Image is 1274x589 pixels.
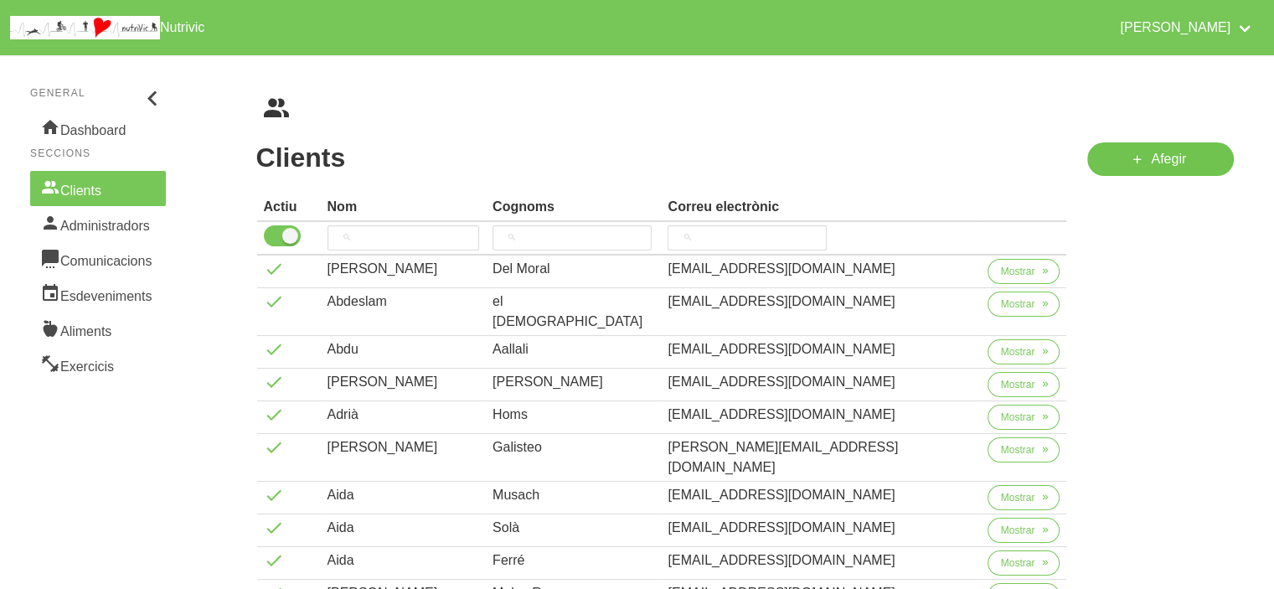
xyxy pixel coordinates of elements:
[668,550,973,571] div: [EMAIL_ADDRESS][DOMAIN_NAME]
[328,405,480,425] div: Adrià
[1110,7,1264,49] a: [PERSON_NAME]
[328,372,480,392] div: [PERSON_NAME]
[30,312,166,347] a: Aliments
[988,550,1060,582] a: Mostrar
[493,437,654,457] div: Galisteo
[988,405,1060,437] a: Mostrar
[988,485,1060,510] button: Mostrar
[988,405,1060,430] button: Mostrar
[1151,149,1186,169] span: Afegir
[668,372,973,392] div: [EMAIL_ADDRESS][DOMAIN_NAME]
[30,111,166,146] a: Dashboard
[30,276,166,312] a: Esdeveniments
[328,518,480,538] div: Aida
[1087,142,1234,176] a: Afegir
[1001,344,1035,359] span: Mostrar
[668,259,973,279] div: [EMAIL_ADDRESS][DOMAIN_NAME]
[10,16,160,39] img: company_logo
[988,485,1060,517] a: Mostrar
[1001,264,1035,279] span: Mostrar
[988,550,1060,576] button: Mostrar
[988,259,1060,291] a: Mostrar
[30,347,166,382] a: Exercicis
[668,197,973,217] div: Correu electrònic
[668,485,973,505] div: [EMAIL_ADDRESS][DOMAIN_NAME]
[493,405,654,425] div: Homs
[493,339,654,359] div: Aallali
[30,206,166,241] a: Administradors
[1001,555,1035,571] span: Mostrar
[493,197,654,217] div: Cognoms
[988,339,1060,371] a: Mostrar
[493,550,654,571] div: Ferré
[493,292,654,332] div: el [DEMOGRAPHIC_DATA]
[328,550,480,571] div: Aida
[256,142,1068,173] h1: Clients
[493,372,654,392] div: [PERSON_NAME]
[668,437,973,478] div: [PERSON_NAME][EMAIL_ADDRESS][DOMAIN_NAME]
[988,292,1060,323] a: Mostrar
[988,372,1060,397] button: Mostrar
[493,485,654,505] div: Musach
[328,437,480,457] div: [PERSON_NAME]
[256,96,1235,122] nav: breadcrumbs
[1001,297,1035,312] span: Mostrar
[988,437,1060,462] button: Mostrar
[1001,490,1035,505] span: Mostrar
[668,405,973,425] div: [EMAIL_ADDRESS][DOMAIN_NAME]
[493,518,654,538] div: Solà
[328,259,480,279] div: [PERSON_NAME]
[988,339,1060,364] button: Mostrar
[1001,377,1035,392] span: Mostrar
[30,146,166,161] p: Seccions
[30,171,166,206] a: Clients
[988,518,1060,543] button: Mostrar
[668,339,973,359] div: [EMAIL_ADDRESS][DOMAIN_NAME]
[264,197,314,217] div: Actiu
[30,241,166,276] a: Comunicacions
[988,518,1060,550] a: Mostrar
[328,197,480,217] div: Nom
[988,292,1060,317] button: Mostrar
[988,259,1060,284] button: Mostrar
[1001,523,1035,538] span: Mostrar
[493,259,654,279] div: Del Moral
[668,292,973,312] div: [EMAIL_ADDRESS][DOMAIN_NAME]
[668,518,973,538] div: [EMAIL_ADDRESS][DOMAIN_NAME]
[1001,410,1035,425] span: Mostrar
[988,372,1060,404] a: Mostrar
[328,339,480,359] div: Abdu
[30,85,166,101] p: General
[328,292,480,312] div: Abdeslam
[988,437,1060,469] a: Mostrar
[1001,442,1035,457] span: Mostrar
[328,485,480,505] div: Aida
